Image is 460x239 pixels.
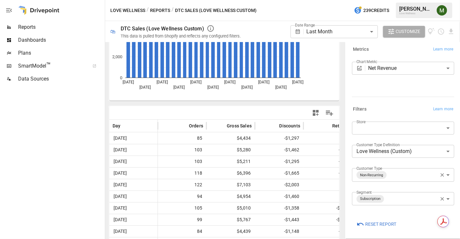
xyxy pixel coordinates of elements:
[332,123,349,129] span: Returns
[179,121,188,130] button: Sort
[383,26,425,38] button: Customize
[433,106,453,113] span: Learn more
[18,23,104,31] span: Reports
[396,27,421,36] span: Customize
[258,214,300,225] span: -$1,443
[171,6,174,15] div: /
[351,5,392,16] button: 239Credits
[121,34,241,38] div: This data is pulled from Shopify and reflects any configured filters.
[173,85,185,90] text: [DATE]
[258,202,300,214] span: -$1,358
[224,80,235,84] text: [DATE]
[210,202,252,214] span: $5,010
[437,5,447,16] div: Meredith Lacasse
[207,85,219,90] text: [DATE]
[363,6,389,15] span: 239 Credits
[306,28,333,35] span: Last Month
[258,156,300,167] span: -$1,295
[279,123,300,129] span: Discounts
[322,106,337,120] button: Manage Columns
[307,144,349,156] span: -$64
[399,12,433,15] div: Love Wellness
[161,191,203,202] span: 94
[113,214,128,225] span: [DATE]
[150,6,170,15] button: Reports
[356,119,366,125] label: Store
[307,179,349,190] span: $0
[307,168,349,179] span: -$45
[161,202,203,214] span: 105
[227,123,252,129] span: Gross Sales
[307,133,349,144] span: $0
[352,218,401,230] button: Reset Report
[210,214,252,225] span: $5,767
[292,80,303,84] text: [DATE]
[258,80,269,84] text: [DATE]
[161,179,203,190] span: 122
[353,46,369,53] h6: Metrics
[210,191,252,202] span: $4,954
[18,49,104,57] span: Plans
[269,121,279,130] button: Sort
[307,226,349,237] span: -$99
[210,179,252,190] span: $7,103
[323,121,332,130] button: Sort
[191,80,202,84] text: [DATE]
[161,156,203,167] span: 103
[113,156,128,167] span: [DATE]
[210,226,252,237] span: $4,439
[121,26,204,32] div: DTC Sales (Love Wellness Custom)
[18,36,104,44] span: Dashboards
[110,28,115,35] div: 🛍
[113,168,128,179] span: [DATE]
[447,28,455,35] button: Download report
[352,145,454,158] div: Love Wellness (Custom)
[356,59,378,64] label: Chart Metric
[113,191,128,202] span: [DATE]
[210,144,252,156] span: $5,280
[123,80,134,84] text: [DATE]
[307,214,349,225] span: -$181
[110,6,145,15] button: Love Wellness
[161,168,203,179] span: 118
[139,85,151,90] text: [DATE]
[46,61,51,69] span: ™
[258,168,300,179] span: -$1,665
[161,133,203,144] span: 85
[18,62,85,70] span: SmartModel
[157,80,168,84] text: [DATE]
[161,144,203,156] span: 103
[437,28,445,35] button: Schedule report
[113,54,123,59] text: 2,000
[258,133,300,144] span: -$1,297
[258,144,300,156] span: -$1,462
[433,46,453,53] span: Learn more
[356,190,372,195] label: Segment
[161,226,203,237] span: 84
[307,191,349,202] span: $0
[258,191,300,202] span: -$1,460
[113,123,121,129] span: Day
[147,6,149,15] div: /
[18,75,104,83] span: Data Sources
[357,171,386,179] span: Non-Recurring
[258,226,300,237] span: -$1,148
[121,121,130,130] button: Sort
[210,133,252,144] span: $4,434
[113,144,128,156] span: [DATE]
[113,226,128,237] span: [DATE]
[307,202,349,214] span: -$129
[433,1,451,19] button: Meredith Lacasse
[210,168,252,179] span: $6,396
[120,75,123,80] text: 0
[307,156,349,167] span: -$73
[275,85,287,90] text: [DATE]
[113,179,128,190] span: [DATE]
[189,123,203,129] span: Orders
[295,22,315,28] label: Date Range
[210,156,252,167] span: $5,211
[161,214,203,225] span: 99
[399,6,433,12] div: [PERSON_NAME]
[368,62,454,75] div: Net Revenue
[113,202,128,214] span: [DATE]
